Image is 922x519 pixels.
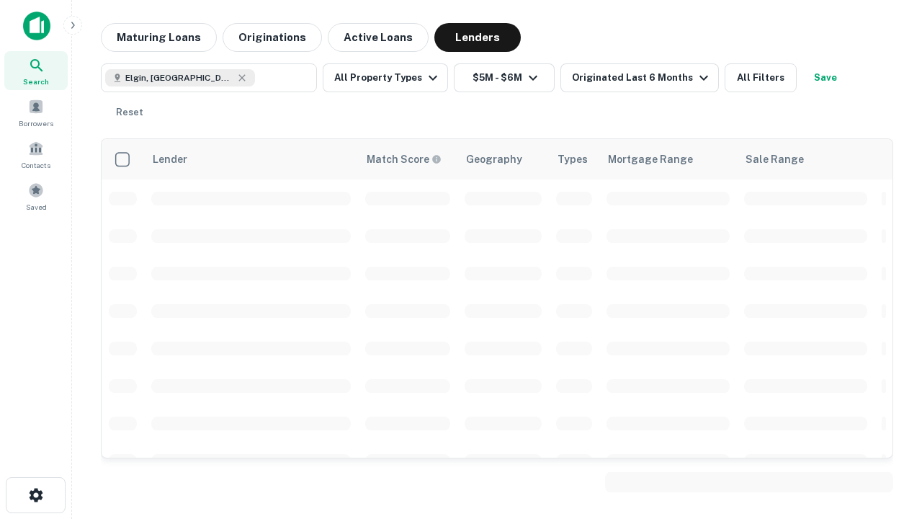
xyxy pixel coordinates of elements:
[153,151,187,168] div: Lender
[358,139,457,179] th: Capitalize uses an advanced AI algorithm to match your search with the best lender. The match sco...
[4,135,68,174] a: Contacts
[26,201,47,213] span: Saved
[107,98,153,127] button: Reset
[608,151,693,168] div: Mortgage Range
[19,117,53,129] span: Borrowers
[23,12,50,40] img: capitalize-icon.png
[101,23,217,52] button: Maturing Loans
[4,51,68,90] a: Search
[466,151,522,168] div: Geography
[23,76,49,87] span: Search
[725,63,797,92] button: All Filters
[572,69,712,86] div: Originated Last 6 Months
[328,23,429,52] button: Active Loans
[22,159,50,171] span: Contacts
[367,151,442,167] div: Capitalize uses an advanced AI algorithm to match your search with the best lender. The match sco...
[558,151,588,168] div: Types
[223,23,322,52] button: Originations
[457,139,549,179] th: Geography
[125,71,233,84] span: Elgin, [GEOGRAPHIC_DATA], [GEOGRAPHIC_DATA]
[850,358,922,427] iframe: Chat Widget
[323,63,448,92] button: All Property Types
[434,23,521,52] button: Lenders
[599,139,737,179] th: Mortgage Range
[454,63,555,92] button: $5M - $6M
[549,139,599,179] th: Types
[560,63,719,92] button: Originated Last 6 Months
[802,63,849,92] button: Save your search to get updates of matches that match your search criteria.
[737,139,874,179] th: Sale Range
[4,93,68,132] a: Borrowers
[4,177,68,216] a: Saved
[144,139,358,179] th: Lender
[367,151,439,167] h6: Match Score
[746,151,804,168] div: Sale Range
